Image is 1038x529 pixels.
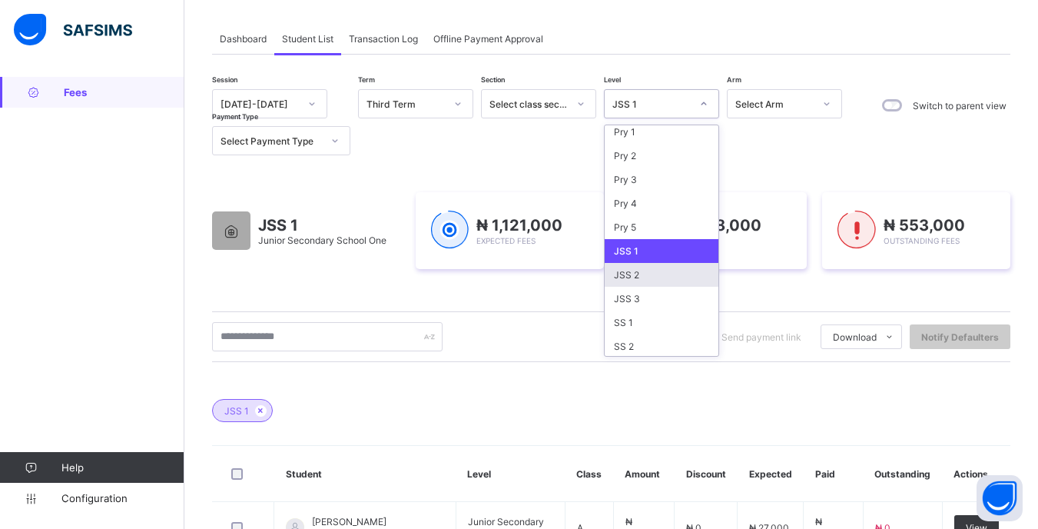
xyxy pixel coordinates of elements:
th: Class [565,446,613,502]
div: Pry 1 [605,120,718,144]
span: Payment Type [212,112,258,121]
span: Outstanding Fees [884,236,960,245]
th: Actions [942,446,1010,502]
span: Transaction Log [349,33,418,45]
span: Student List [282,33,333,45]
span: Send payment link [721,331,801,343]
th: Paid [804,446,864,502]
span: Configuration [61,492,184,504]
div: JSS 1 [612,98,691,110]
img: expected-1.03dd87d44185fb6c27cc9b2570c10499.svg [431,211,469,249]
div: Select Arm [735,98,814,110]
div: Select Payment Type [221,135,322,147]
div: SS 1 [605,311,718,334]
div: JSS 1 [605,239,718,263]
span: ₦ 553,000 [884,216,965,235]
th: Discount [675,446,738,502]
div: JSS 2 [605,263,718,287]
th: Outstanding [863,446,942,502]
div: Third Term [366,98,445,110]
div: JSS 3 [605,287,718,311]
th: Level [456,446,565,502]
div: Pry 3 [605,168,718,191]
th: Student [274,446,456,502]
div: [DATE]-[DATE] [221,98,299,110]
div: SS 2 [605,334,718,358]
span: Section [481,75,505,84]
span: Arm [727,75,741,84]
img: outstanding-1.146d663e52f09953f639664a84e30106.svg [837,211,875,249]
span: Dashboard [220,33,267,45]
span: JSS 1 [224,405,249,417]
span: Notify Defaulters [921,331,999,343]
span: [PERSON_NAME] [312,516,387,527]
span: Level [604,75,621,84]
th: Expected [738,446,804,502]
span: Fees [64,86,184,98]
div: Pry 2 [605,144,718,168]
div: Pry 4 [605,191,718,215]
div: Pry 5 [605,215,718,239]
span: Expected Fees [476,236,536,245]
span: ₦ 568,000 [680,216,761,235]
div: Select class section [489,98,568,110]
span: JSS 1 [258,216,386,235]
span: Session [212,75,237,84]
span: Offline Payment Approval [433,33,543,45]
span: Help [61,461,184,474]
th: Amount [613,446,675,502]
span: Download [833,331,877,343]
span: ₦ 1,121,000 [476,216,562,235]
button: Open asap [977,475,1023,521]
span: Junior Secondary School One [258,235,386,246]
img: safsims [14,14,132,46]
span: Term [358,75,375,84]
label: Switch to parent view [913,100,1006,111]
